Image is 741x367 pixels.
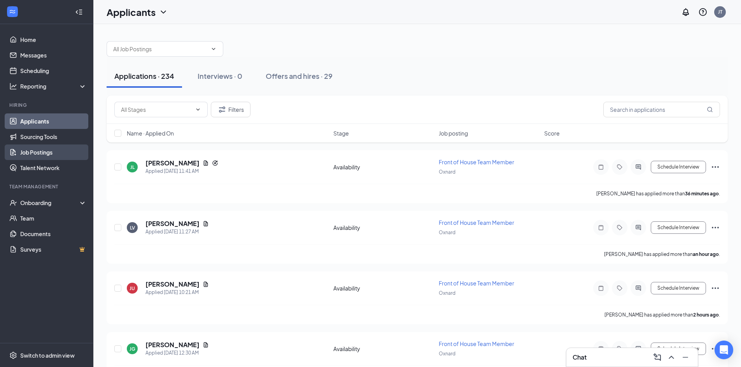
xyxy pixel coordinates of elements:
span: Front of House Team Member [439,219,514,226]
svg: Minimize [681,353,690,362]
div: JU [130,285,135,292]
div: Availability [333,224,434,231]
p: [PERSON_NAME] has applied more than . [604,251,720,257]
button: Schedule Interview [651,161,706,173]
div: Applied [DATE] 10:21 AM [145,289,209,296]
div: Team Management [9,183,85,190]
a: Team [20,210,87,226]
b: 2 hours ago [693,312,719,318]
span: Oxnard [439,169,455,175]
span: Name · Applied On [127,129,174,137]
a: Talent Network [20,160,87,176]
svg: Document [203,281,209,287]
svg: ActiveChat [634,224,643,231]
svg: MagnifyingGlass [707,106,713,113]
svg: Tag [615,285,624,291]
div: Availability [333,163,434,171]
span: Front of House Team Member [439,340,514,347]
span: Score [544,129,560,137]
p: [PERSON_NAME] has applied more than . [604,311,720,318]
svg: Ellipses [711,344,720,353]
svg: Note [596,164,606,170]
svg: Analysis [9,82,17,90]
svg: ComposeMessage [653,353,662,362]
h5: [PERSON_NAME] [145,219,200,228]
div: Open Intercom Messenger [715,341,733,359]
svg: Document [203,160,209,166]
div: Applied [DATE] 12:30 AM [145,349,209,357]
button: Minimize [679,351,692,364]
button: Schedule Interview [651,282,706,294]
a: Applicants [20,113,87,129]
svg: Ellipses [711,284,720,293]
svg: QuestionInfo [698,7,708,17]
button: Schedule Interview [651,221,706,234]
span: Oxnard [439,230,455,235]
span: Front of House Team Member [439,158,514,165]
h5: [PERSON_NAME] [145,280,200,289]
a: Scheduling [20,63,87,78]
span: Front of House Team Member [439,280,514,287]
svg: Note [596,285,606,291]
svg: Filter [217,105,227,114]
svg: Document [203,221,209,227]
a: Job Postings [20,144,87,160]
button: Schedule Interview [651,343,706,355]
svg: Note [596,346,606,352]
div: Applications · 234 [114,71,174,81]
div: Offers and hires · 29 [266,71,333,81]
div: Availability [333,284,434,292]
input: All Stages [121,105,192,114]
svg: ChevronDown [159,7,168,17]
a: Sourcing Tools [20,129,87,144]
a: Messages [20,47,87,63]
a: Home [20,32,87,47]
span: Stage [333,129,349,137]
div: JG [130,346,135,352]
input: Search in applications [603,102,720,117]
svg: WorkstreamLogo [9,8,16,16]
svg: UserCheck [9,199,17,207]
svg: Settings [9,351,17,359]
b: an hour ago [693,251,719,257]
h3: Chat [573,353,587,362]
svg: ChevronDown [210,46,217,52]
svg: Ellipses [711,223,720,232]
div: Availability [333,345,434,353]
svg: Reapply [212,160,218,166]
p: [PERSON_NAME] has applied more than . [596,190,720,197]
div: Onboarding [20,199,80,207]
svg: Collapse [75,8,83,16]
svg: Notifications [681,7,690,17]
input: All Job Postings [113,45,207,53]
svg: ChevronUp [667,353,676,362]
svg: ActiveChat [634,346,643,352]
span: Job posting [439,129,468,137]
h1: Applicants [107,5,156,19]
button: Filter Filters [211,102,251,117]
b: 36 minutes ago [685,191,719,197]
div: Applied [DATE] 11:41 AM [145,167,218,175]
div: Interviews · 0 [198,71,242,81]
svg: Note [596,224,606,231]
div: Hiring [9,102,85,108]
svg: Document [203,342,209,348]
div: Applied [DATE] 11:27 AM [145,228,209,236]
svg: Ellipses [711,162,720,172]
button: ComposeMessage [651,351,664,364]
svg: ChevronDown [195,106,201,113]
svg: ActiveChat [634,164,643,170]
svg: Tag [615,224,624,231]
button: ChevronUp [665,351,678,364]
h5: [PERSON_NAME] [145,341,200,349]
div: LV [130,224,135,231]
div: Switch to admin view [20,351,75,359]
svg: Tag [615,164,624,170]
div: JL [130,164,135,170]
h5: [PERSON_NAME] [145,159,200,167]
span: Oxnard [439,351,455,357]
svg: Tag [615,346,624,352]
a: Documents [20,226,87,242]
svg: ActiveChat [634,285,643,291]
div: JT [718,9,722,15]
